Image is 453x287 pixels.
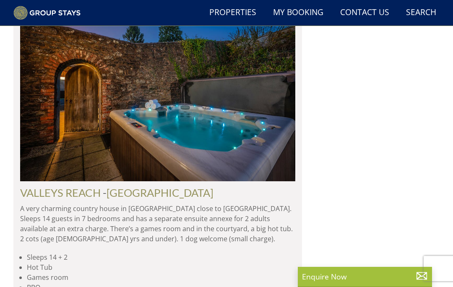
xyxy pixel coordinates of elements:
[27,262,295,272] li: Hot Tub
[270,3,327,22] a: My Booking
[27,252,295,262] li: Sleeps 14 + 2
[206,3,260,22] a: Properties
[337,3,393,22] a: Contact Us
[20,186,101,199] a: VALLEYS REACH
[103,186,213,199] span: -
[20,3,295,181] img: valleys_reach_somerset_accommodation_vacation_home_sleeps_12.original.jpg
[20,204,295,244] p: A very charming country house in [GEOGRAPHIC_DATA] close to [GEOGRAPHIC_DATA]. Sleeps 14 guests i...
[403,3,440,22] a: Search
[107,186,213,199] a: [GEOGRAPHIC_DATA]
[302,271,428,282] p: Enquire Now
[27,272,295,282] li: Games room
[20,3,295,181] a: 4★ Rated
[13,6,81,20] img: Group Stays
